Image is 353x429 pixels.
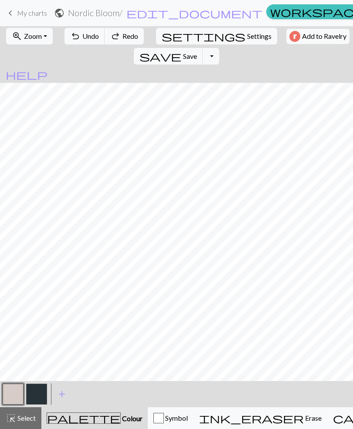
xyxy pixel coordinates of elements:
button: Colour [41,407,148,429]
button: Redo [105,28,144,44]
span: highlight_alt [6,412,16,424]
span: save [139,50,181,62]
span: public [54,7,64,19]
span: keyboard_arrow_left [5,7,16,19]
span: settings [162,30,245,42]
i: Settings [162,31,245,41]
span: Colour [121,414,143,422]
span: add [57,388,67,400]
span: Select [16,414,36,422]
button: Erase [193,407,327,429]
button: Undo [64,28,105,44]
span: Save [183,52,197,60]
span: Add to Ravelry [302,31,346,42]
span: edit_document [126,7,262,19]
span: ink_eraser [199,412,304,424]
span: help [6,68,48,81]
span: Symbol [164,414,188,422]
button: Symbol [148,407,193,429]
img: Ravelry [289,31,300,42]
span: Settings [247,31,272,41]
button: Zoom [6,28,53,44]
span: Zoom [24,32,42,40]
span: palette [47,412,120,424]
button: Save [134,48,203,65]
a: My charts [5,6,47,20]
span: Redo [122,32,138,40]
span: redo [110,30,121,42]
span: zoom_in [12,30,22,42]
span: undo [70,30,81,42]
span: My charts [17,9,47,17]
button: SettingsSettings [156,28,277,44]
h2: Nordic Bloom / [68,8,122,18]
span: Erase [304,414,322,422]
span: Undo [82,32,99,40]
button: Add to Ravelry [286,29,350,44]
